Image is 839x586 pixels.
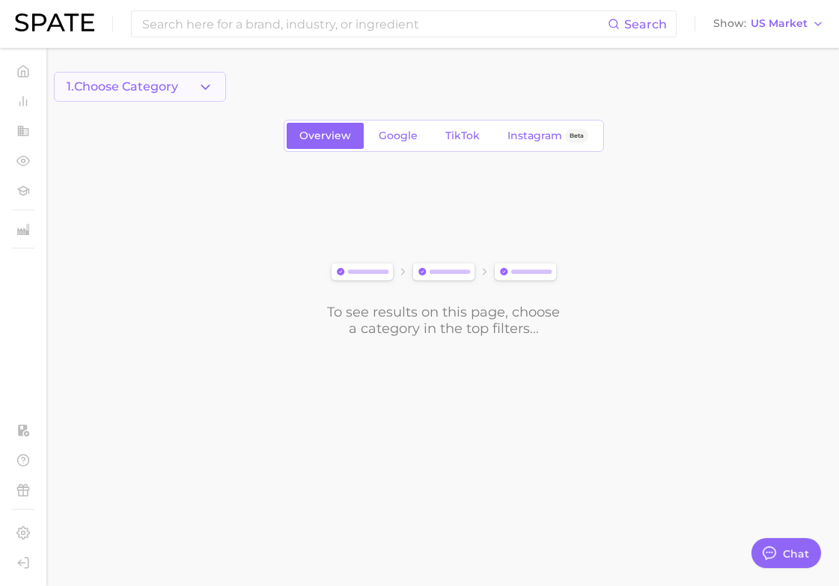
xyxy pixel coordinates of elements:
img: svg%3e [326,260,561,286]
span: TikTok [445,129,480,142]
a: Log out. Currently logged in with e-mail pryan@sharkninja.com. [12,552,34,574]
input: Search here for a brand, industry, or ingredient [141,11,608,37]
span: Beta [570,129,584,142]
span: Search [624,17,667,31]
span: US Market [751,19,808,28]
button: ShowUS Market [710,14,828,34]
span: Show [713,19,746,28]
a: TikTok [433,123,492,149]
div: To see results on this page, choose a category in the top filters... [326,304,561,337]
a: Google [366,123,430,149]
img: SPATE [15,13,94,31]
button: 1.Choose Category [54,72,226,102]
span: 1. Choose Category [67,80,178,94]
a: InstagramBeta [495,123,601,149]
a: Overview [287,123,364,149]
span: Google [379,129,418,142]
span: Instagram [507,129,562,142]
span: Overview [299,129,351,142]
